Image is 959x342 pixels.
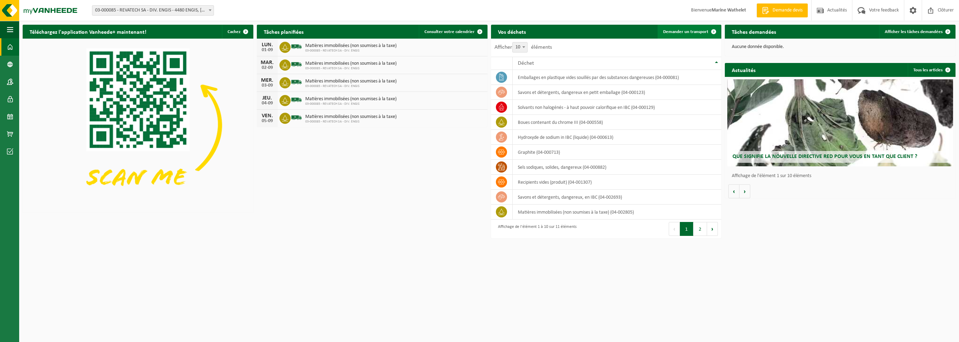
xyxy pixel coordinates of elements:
[732,154,917,159] span: Que signifie la nouvelle directive RED pour vous en tant que client ?
[513,190,721,205] td: Savons et détergents, dangereux, en IBC (04-002693)
[305,96,397,102] span: Matières immobilisées (non soumises à la taxe)
[513,85,721,100] td: savons et détergents, dangereux en petit emballage (04-000123)
[513,100,721,115] td: solvants non halogénés - à haut pouvoir calorifique en IBC (04-000129)
[494,45,552,50] label: Afficher éléments
[513,145,721,160] td: graphite (04-000713)
[757,3,808,17] a: Demande devis
[222,25,253,39] button: Cachez
[669,222,680,236] button: Previous
[291,58,302,70] img: BL-SO-LV
[680,222,693,236] button: 1
[663,30,708,34] span: Demander un transport
[260,78,274,83] div: MER.
[732,174,952,178] p: Affichage de l'élément 1 sur 10 éléments
[513,175,721,190] td: recipients vides (produit) (04-001307)
[305,84,397,88] span: 03-000085 - REVATECH SA - DIV. ENGIS
[291,41,302,53] img: BL-SO-LV
[771,7,804,14] span: Demande devis
[512,42,528,53] span: 10
[707,222,718,236] button: Next
[260,119,274,124] div: 05-09
[305,102,397,106] span: 03-000085 - REVATECH SA - DIV. ENGIS
[291,94,302,106] img: BL-SO-LV
[260,60,274,65] div: MAR.
[739,184,750,198] button: Volgende
[732,45,949,49] p: Aucune donnée disponible.
[92,5,214,16] span: 03-000085 - REVATECH SA - DIV. ENGIS - 4480 ENGIS, RUE DU PARC INDUSTRIEL 2
[491,25,533,38] h2: Vos déchets
[424,30,475,34] span: Consulter votre calendrier
[908,63,955,77] a: Tous les articles
[513,130,721,145] td: hydroxyde de sodium in IBC (liquide) (04-000613)
[260,83,274,88] div: 03-09
[260,65,274,70] div: 02-09
[23,25,153,38] h2: Téléchargez l'application Vanheede+ maintenant!
[513,115,721,130] td: boues contenant du chrome III (04-000558)
[260,101,274,106] div: 04-09
[658,25,721,39] a: Demander un transport
[728,184,739,198] button: Vorige
[885,30,943,34] span: Afficher les tâches demandées
[513,205,721,220] td: matières immobilisées (non soumises à la taxe) (04-002805)
[260,42,274,48] div: LUN.
[305,79,397,84] span: Matières immobilisées (non soumises à la taxe)
[260,95,274,101] div: JEU.
[725,63,762,77] h2: Actualités
[712,8,746,13] strong: Marine Wathelet
[291,112,302,124] img: BL-SO-LV
[879,25,955,39] a: Afficher les tâches demandées
[305,43,397,49] span: Matières immobilisées (non soumises à la taxe)
[725,25,783,38] h2: Tâches demandées
[257,25,310,38] h2: Tâches planifiées
[513,160,721,175] td: sels sodiques, solides, dangereux (04-000882)
[305,120,397,124] span: 03-000085 - REVATECH SA - DIV. ENGIS
[228,30,240,34] span: Cachez
[693,222,707,236] button: 2
[260,48,274,53] div: 01-09
[23,39,253,211] img: Download de VHEPlus App
[727,79,953,166] a: Que signifie la nouvelle directive RED pour vous en tant que client ?
[305,61,397,66] span: Matières immobilisées (non soumises à la taxe)
[513,70,721,85] td: emballages en plastique vides souillés par des substances dangereuses (04-000081)
[305,66,397,71] span: 03-000085 - REVATECH SA - DIV. ENGIS
[92,6,214,15] span: 03-000085 - REVATECH SA - DIV. ENGIS - 4480 ENGIS, RUE DU PARC INDUSTRIEL 2
[260,113,274,119] div: VEN.
[513,42,527,52] span: 10
[291,76,302,88] img: BL-SO-LV
[494,221,577,237] div: Affichage de l'élément 1 à 10 sur 11 éléments
[518,61,534,66] span: Déchet
[419,25,487,39] a: Consulter votre calendrier
[305,49,397,53] span: 03-000085 - REVATECH SA - DIV. ENGIS
[305,114,397,120] span: Matières immobilisées (non soumises à la taxe)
